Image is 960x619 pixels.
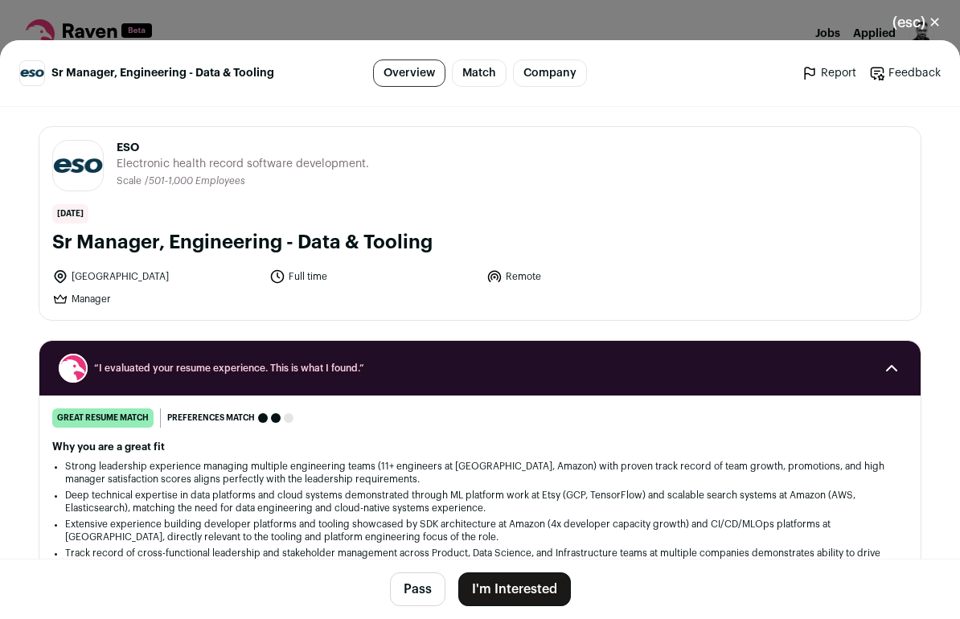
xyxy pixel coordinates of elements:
[94,362,866,375] span: “I evaluated your resume experience. This is what I found.”
[802,65,856,81] a: Report
[52,204,88,223] span: [DATE]
[873,5,960,40] button: Close modal
[20,69,44,76] img: 97007a01f2aa733e64719269aa5bfbdb43a04bdc779601c572bd337f090f49a1.png
[52,291,260,307] li: Manager
[52,441,908,453] h2: Why you are a great fit
[52,408,154,428] div: great resume match
[53,158,103,173] img: 97007a01f2aa733e64719269aa5bfbdb43a04bdc779601c572bd337f090f49a1.png
[486,269,694,285] li: Remote
[117,175,145,187] li: Scale
[65,489,895,514] li: Deep technical expertise in data platforms and cloud systems demonstrated through ML platform wor...
[65,518,895,543] li: Extensive experience building developer platforms and tooling showcased by SDK architecture at Am...
[390,572,445,606] button: Pass
[869,65,941,81] a: Feedback
[117,156,369,172] span: Electronic health record software development.
[513,59,587,87] a: Company
[458,572,571,606] button: I'm Interested
[51,65,274,81] span: Sr Manager, Engineering - Data & Tooling
[52,230,908,256] h1: Sr Manager, Engineering - Data & Tooling
[149,176,245,186] span: 501-1,000 Employees
[65,547,895,572] li: Track record of cross-functional leadership and stakeholder management across Product, Data Scien...
[117,140,369,156] span: ESO
[373,59,445,87] a: Overview
[269,269,477,285] li: Full time
[52,269,260,285] li: [GEOGRAPHIC_DATA]
[452,59,507,87] a: Match
[65,460,895,486] li: Strong leadership experience managing multiple engineering teams (11+ engineers at [GEOGRAPHIC_DA...
[167,410,255,426] span: Preferences match
[145,175,245,187] li: /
